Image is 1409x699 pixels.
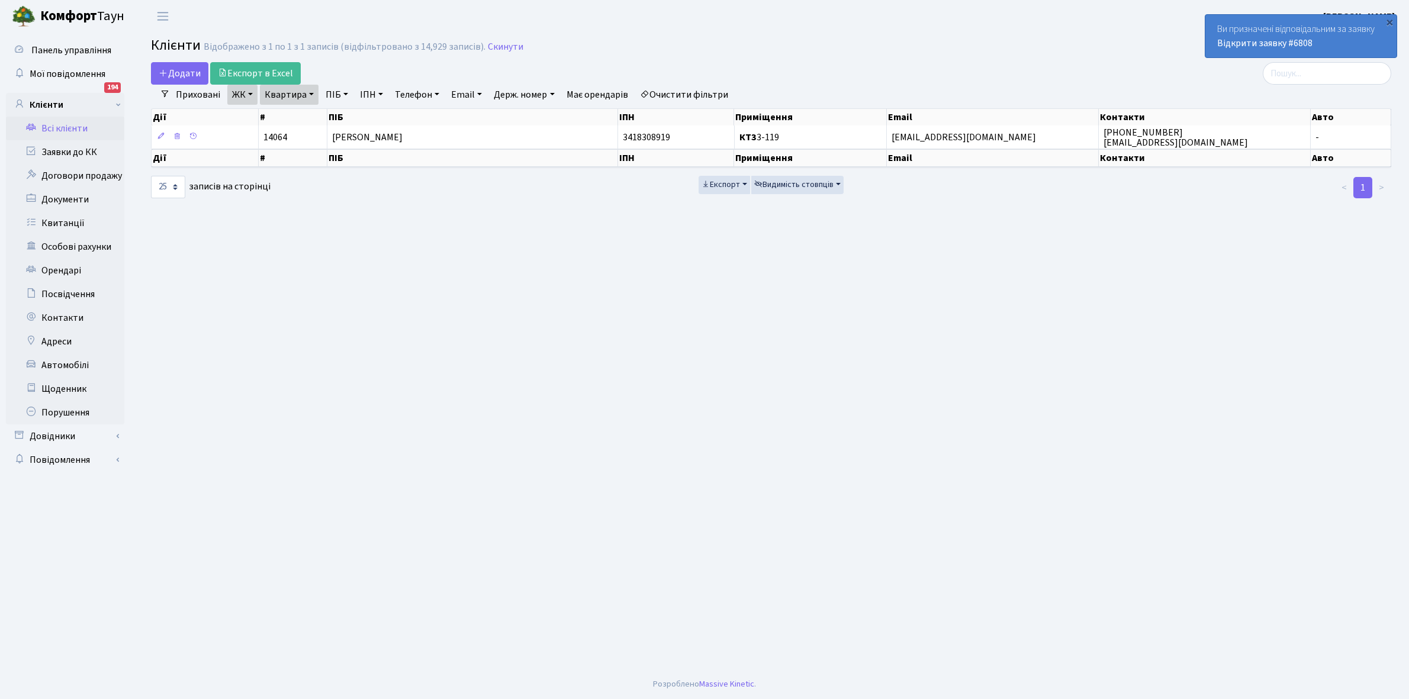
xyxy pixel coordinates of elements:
[171,85,225,105] a: Приховані
[6,330,124,353] a: Адреси
[6,377,124,401] a: Щоденник
[699,176,750,194] button: Експорт
[210,62,301,85] a: Експорт в Excel
[1099,149,1311,167] th: Контакти
[12,5,36,28] img: logo.png
[623,131,670,144] span: 3418308919
[6,93,124,117] a: Клієнти
[1384,16,1395,28] div: ×
[6,38,124,62] a: Панель управління
[30,67,105,80] span: Мої повідомлення
[6,424,124,448] a: Довідники
[6,188,124,211] a: Документи
[152,149,259,167] th: Дії
[1099,109,1311,125] th: Контакти
[6,448,124,472] a: Повідомлення
[6,259,124,282] a: Орендарі
[355,85,388,105] a: ІПН
[751,176,844,194] button: Видимість стовпців
[1353,177,1372,198] a: 1
[151,35,201,56] span: Клієнти
[151,62,208,85] a: Додати
[489,85,559,105] a: Держ. номер
[6,211,124,235] a: Квитанції
[6,235,124,259] a: Особові рахунки
[1205,15,1397,57] div: Ви призначені відповідальним за заявку
[40,7,97,25] b: Комфорт
[734,149,887,167] th: Приміщення
[152,109,259,125] th: Дії
[263,131,287,144] span: 14064
[734,109,887,125] th: Приміщення
[1217,37,1313,50] a: Відкрити заявку #6808
[618,149,735,167] th: ІПН
[635,85,733,105] a: Очистити фільтри
[754,179,834,191] span: Видимість стовпців
[892,131,1036,144] span: [EMAIL_ADDRESS][DOMAIN_NAME]
[6,164,124,188] a: Договори продажу
[31,44,111,57] span: Панель управління
[887,109,1099,125] th: Email
[6,117,124,140] a: Всі клієнти
[260,85,319,105] a: Квартира
[327,109,618,125] th: ПІБ
[390,85,444,105] a: Телефон
[887,149,1099,167] th: Email
[321,85,353,105] a: ПІБ
[227,85,258,105] a: ЖК
[488,41,523,53] a: Скинути
[653,678,756,691] div: Розроблено .
[1263,62,1391,85] input: Пошук...
[151,176,185,198] select: записів на сторінці
[148,7,178,26] button: Переключити навігацію
[6,140,124,164] a: Заявки до КК
[618,109,735,125] th: ІПН
[104,82,121,93] div: 194
[1311,109,1391,125] th: Авто
[40,7,124,27] span: Таун
[6,401,124,424] a: Порушення
[6,353,124,377] a: Автомобілі
[739,131,779,144] span: 3-119
[259,149,327,167] th: #
[159,67,201,80] span: Додати
[562,85,633,105] a: Має орендарів
[6,62,124,86] a: Мої повідомлення194
[1104,126,1248,149] span: [PHONE_NUMBER] [EMAIL_ADDRESS][DOMAIN_NAME]
[332,131,403,144] span: [PERSON_NAME]
[6,282,124,306] a: Посвідчення
[204,41,485,53] div: Відображено з 1 по 1 з 1 записів (відфільтровано з 14,929 записів).
[739,131,757,144] b: КТ3
[151,176,271,198] label: записів на сторінці
[1323,9,1395,24] a: [PERSON_NAME]
[1311,149,1391,167] th: Авто
[446,85,487,105] a: Email
[702,179,740,191] span: Експорт
[1323,10,1395,23] b: [PERSON_NAME]
[6,306,124,330] a: Контакти
[259,109,327,125] th: #
[327,149,618,167] th: ПІБ
[699,678,754,690] a: Massive Kinetic
[1315,131,1319,144] span: -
